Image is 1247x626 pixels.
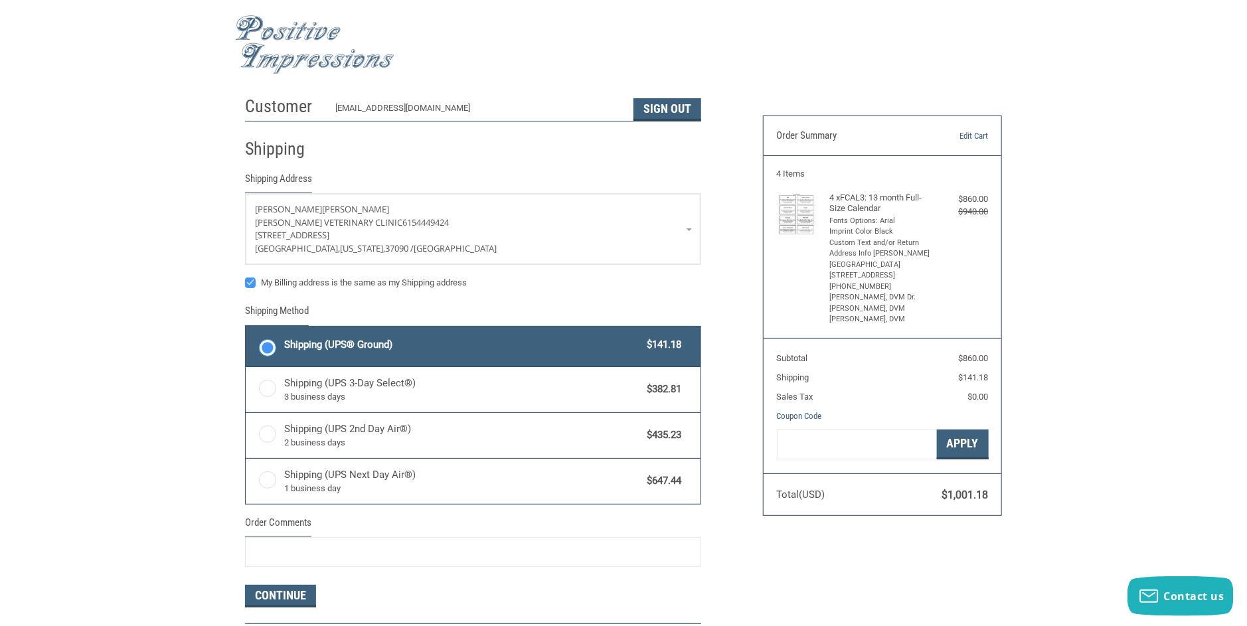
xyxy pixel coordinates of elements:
span: $647.44 [640,473,681,489]
span: Shipping (UPS 3-Day Select®) [285,376,641,404]
input: Gift Certificate or Coupon Code [777,430,937,459]
span: Shipping (UPS Next Day Air®) [285,467,641,495]
h2: Shipping [245,138,323,160]
button: Contact us [1127,576,1234,616]
span: $1,001.18 [942,489,989,501]
button: Sign Out [633,98,701,121]
legend: Shipping Address [245,171,312,193]
span: [PERSON_NAME] VETERINARY CLINIC [255,216,402,228]
span: $141.18 [959,372,989,382]
button: Continue [245,585,316,607]
span: Shipping (UPS 2nd Day Air®) [285,422,641,449]
img: Positive Impressions [235,15,394,74]
h3: 4 Items [777,169,989,179]
span: 37090 / [385,242,414,254]
span: $382.81 [640,382,681,397]
a: Enter or select a different address [246,194,701,264]
label: My Billing address is the same as my Shipping address [245,277,701,288]
span: [PERSON_NAME] [322,203,389,215]
span: [STREET_ADDRESS] [255,229,329,241]
span: $435.23 [640,428,681,443]
li: Fonts Options: Arial [829,216,932,227]
span: [GEOGRAPHIC_DATA] [414,242,497,254]
a: Edit Cart [920,129,988,143]
span: 3 business days [285,390,641,404]
span: Contact us [1164,589,1224,603]
h2: Customer [245,96,323,117]
h3: Order Summary [777,129,921,143]
span: $141.18 [640,337,681,352]
li: Custom Text and/or Return Address Info [PERSON_NAME][GEOGRAPHIC_DATA] [STREET_ADDRESS] [PHONE_NUM... [829,238,932,325]
span: 2 business days [285,436,641,449]
span: [PERSON_NAME] [255,203,322,215]
legend: Order Comments [245,515,311,537]
span: 1 business day [285,482,641,495]
span: [GEOGRAPHIC_DATA], [255,242,340,254]
div: $940.00 [936,205,989,218]
span: $860.00 [959,353,989,363]
span: Subtotal [777,353,808,363]
span: Total (USD) [777,489,825,501]
a: Coupon Code [777,411,822,421]
div: [EMAIL_ADDRESS][DOMAIN_NAME] [336,102,621,121]
span: $0.00 [968,392,989,402]
li: Imprint Color Black [829,226,932,238]
h4: 4 x FCAL3: 13 month Full-Size Calendar [829,193,932,214]
div: $860.00 [936,193,989,206]
span: Sales Tax [777,392,813,402]
button: Apply [937,430,989,459]
span: Shipping (UPS® Ground) [285,337,641,352]
span: [US_STATE], [340,242,385,254]
span: Shipping [777,372,809,382]
span: 6154449424 [402,216,449,228]
legend: Shipping Method [245,303,309,325]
